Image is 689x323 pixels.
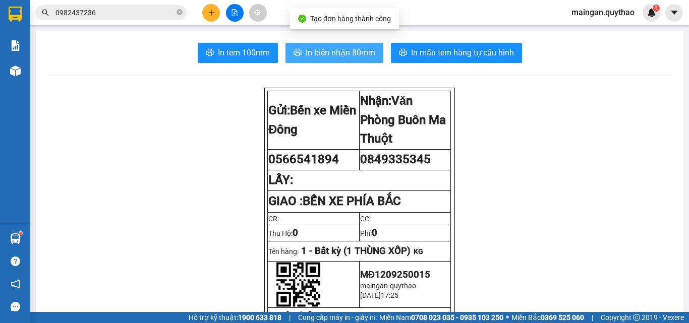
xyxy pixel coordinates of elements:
img: warehouse-icon [10,233,21,244]
img: solution-icon [10,40,21,51]
span: Tạo đơn hàng thành công [310,15,391,23]
td: CC: [359,212,451,225]
span: aim [254,9,261,16]
span: copyright [633,314,640,321]
span: 0 [372,227,377,238]
span: caret-down [670,8,679,17]
span: Miền Bắc [511,312,584,323]
span: file-add [231,9,238,16]
button: plus [202,4,220,22]
span: close-circle [177,8,183,18]
span: BẾN XE PHÍA BẮC [303,194,401,208]
span: In biên nhận 80mm [306,46,375,59]
strong: LẤY: [268,173,293,187]
img: icon-new-feature [647,8,656,17]
strong: 1900 633 818 [238,313,281,321]
button: aim [249,4,267,22]
span: notification [11,279,20,289]
button: caret-down [665,4,683,22]
button: file-add [226,4,244,22]
span: maingan.quythao [360,282,416,290]
input: Tìm tên, số ĐT hoặc mã đơn [55,7,175,18]
strong: Nhận: [360,94,446,146]
img: logo-vxr [9,7,22,22]
span: message [11,302,20,311]
img: warehouse-icon [10,66,21,76]
span: 0 [293,227,298,238]
span: close-circle [177,9,183,15]
span: KG [414,247,423,255]
strong: GIAO : [268,194,401,208]
span: 0849335345 [360,152,431,166]
span: printer [294,48,302,58]
sup: 1 [19,232,22,235]
span: 17:25 [381,291,398,299]
span: Nhận: [72,10,96,20]
span: Gửi: [9,10,24,20]
button: printerIn tem 100mm [198,43,278,63]
span: question-circle [11,256,20,266]
span: | [289,312,291,323]
span: [DATE] [360,291,381,299]
div: Bến xe Miền Đông [9,9,65,33]
div: 0943315191 [72,57,143,71]
td: Phí: [359,225,451,241]
span: In tem 100mm [218,46,270,59]
button: printerIn biên nhận 80mm [285,43,383,63]
sup: 1 [653,5,660,12]
span: ⚪️ [506,315,509,319]
span: printer [399,48,407,58]
span: 0566541894 [268,152,339,166]
span: plus [208,9,215,16]
span: Văn Phòng Buôn Ma Thuột [360,94,446,146]
span: maingan.quythao [563,6,643,19]
p: Tên hàng: [268,245,450,256]
span: check-circle [298,15,306,23]
img: qr-code [276,262,321,307]
td: Thu Hộ: [268,225,360,241]
span: Miền Nam [379,312,503,323]
button: printerIn mẫu tem hàng tự cấu hình [391,43,522,63]
span: MĐ1209250015 [360,269,430,280]
span: Hỗ trợ kỹ thuật: [189,312,281,323]
span: Bến xe Miền Đông [268,103,356,137]
span: In mẫu tem hàng tự cấu hình [411,46,514,59]
span: Cung cấp máy in - giấy in: [298,312,377,323]
strong: Gửi: [268,103,356,137]
div: THẦM THƯƠNG [72,33,143,57]
div: VP Đắk Lắk [72,9,143,33]
span: 1 [654,5,658,12]
strong: 0708 023 035 - 0935 103 250 [411,313,503,321]
span: | [592,312,593,323]
td: CR: [268,212,360,225]
span: printer [206,48,214,58]
strong: 0369 525 060 [541,313,584,321]
span: 1 - Bất kỳ (1 THÙNG XỐP) [301,245,411,256]
span: search [42,9,49,16]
